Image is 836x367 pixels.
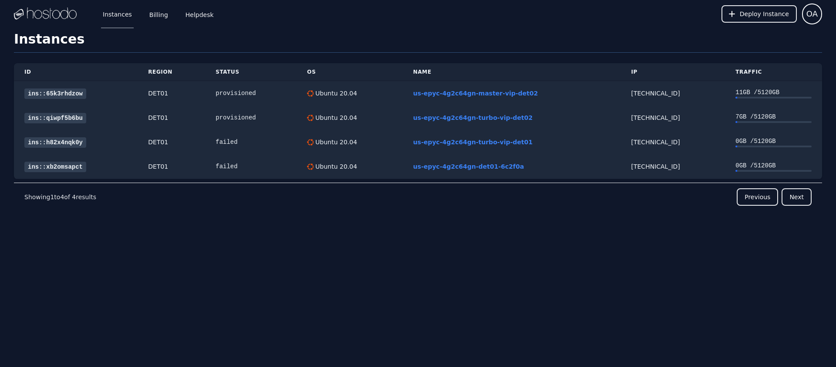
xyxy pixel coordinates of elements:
div: Ubuntu 20.04 [313,162,357,171]
div: [TECHNICAL_ID] [631,89,715,98]
div: failed [216,138,286,146]
div: DET01 [148,138,195,146]
div: [TECHNICAL_ID] [631,113,715,122]
button: User menu [802,3,822,24]
th: OS [297,63,403,81]
button: Next [782,188,812,206]
th: IP [621,63,725,81]
div: provisioned [216,89,286,98]
th: Traffic [725,63,822,81]
div: Ubuntu 20.04 [313,138,357,146]
nav: Pagination [14,183,822,211]
div: [TECHNICAL_ID] [631,138,715,146]
div: failed [216,162,286,171]
a: us-epyc-4g2c64gn-det01-6c2f0a [413,163,524,170]
div: Ubuntu 20.04 [313,113,357,122]
a: ins::qiwpf5b6bu [24,113,86,123]
a: ins::65k3rhdzow [24,88,86,99]
a: ins::h82x4nqk0y [24,137,86,148]
span: Deploy Instance [740,10,789,18]
div: 7 GB / 5120 GB [735,112,812,121]
span: 1 [50,194,54,200]
div: DET01 [148,113,195,122]
span: 4 [60,194,64,200]
th: Name [403,63,621,81]
div: Ubuntu 20.04 [313,89,357,98]
th: ID [14,63,138,81]
span: OA [806,8,818,20]
h1: Instances [14,31,822,53]
div: provisioned [216,113,286,122]
div: [TECHNICAL_ID] [631,162,715,171]
div: 11 GB / 5120 GB [735,88,812,97]
a: us-epyc-4g2c64gn-master-vip-det02 [413,90,538,97]
th: Status [205,63,297,81]
img: Ubuntu 20.04 [307,115,313,121]
a: us-epyc-4g2c64gn-turbo-vip-det01 [413,139,533,146]
img: Logo [14,7,77,20]
button: Deploy Instance [721,5,797,23]
div: 0 GB / 5120 GB [735,161,812,170]
button: Previous [737,188,778,206]
div: DET01 [148,89,195,98]
img: Ubuntu 20.04 [307,139,313,146]
a: ins::xb2omsapct [24,162,86,172]
div: DET01 [148,162,195,171]
span: 4 [72,194,76,200]
img: Ubuntu 20.04 [307,163,313,170]
th: Region [138,63,205,81]
img: Ubuntu 20.04 [307,90,313,97]
a: us-epyc-4g2c64gn-turbo-vip-det02 [413,114,533,121]
p: Showing to of results [24,193,96,201]
div: 0 GB / 5120 GB [735,137,812,146]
